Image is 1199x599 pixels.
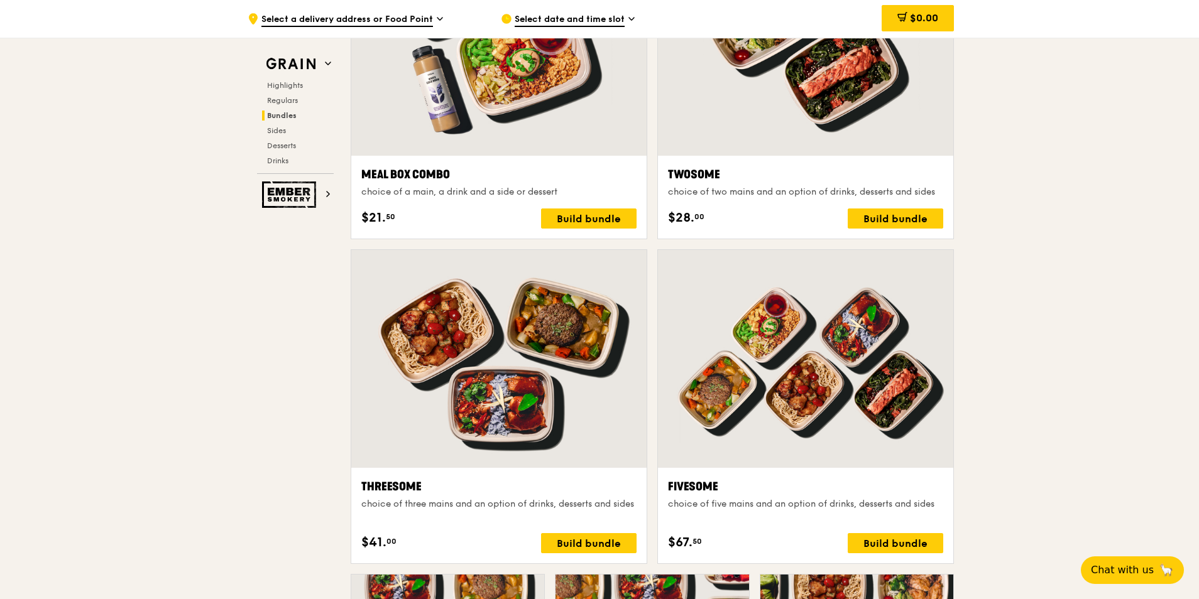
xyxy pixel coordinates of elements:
[541,208,637,229] div: Build bundle
[267,96,298,105] span: Regulars
[267,111,297,120] span: Bundles
[267,81,303,90] span: Highlights
[261,13,433,27] span: Select a delivery address or Food Point
[1081,556,1184,584] button: Chat with us🦙
[361,208,386,227] span: $21.
[910,12,938,24] span: $0.00
[1091,563,1154,578] span: Chat with us
[668,186,943,198] div: choice of two mains and an option of drinks, desserts and sides
[361,186,637,198] div: choice of a main, a drink and a side or dessert
[668,498,943,510] div: choice of five mains and an option of drinks, desserts and sides
[262,181,320,208] img: Ember Smokery web logo
[267,126,286,135] span: Sides
[267,156,288,165] span: Drinks
[386,536,397,546] span: 00
[386,212,395,222] span: 50
[668,166,943,183] div: Twosome
[267,141,296,150] span: Desserts
[515,13,625,27] span: Select date and time slot
[361,498,637,510] div: choice of three mains and an option of drinks, desserts and sides
[361,478,637,495] div: Threesome
[668,208,694,227] span: $28.
[262,53,320,75] img: Grain web logo
[848,208,943,229] div: Build bundle
[541,533,637,553] div: Build bundle
[668,533,693,552] span: $67.
[848,533,943,553] div: Build bundle
[361,533,386,552] span: $41.
[694,212,704,222] span: 00
[668,478,943,495] div: Fivesome
[361,166,637,183] div: Meal Box Combo
[693,536,702,546] span: 50
[1159,563,1174,578] span: 🦙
